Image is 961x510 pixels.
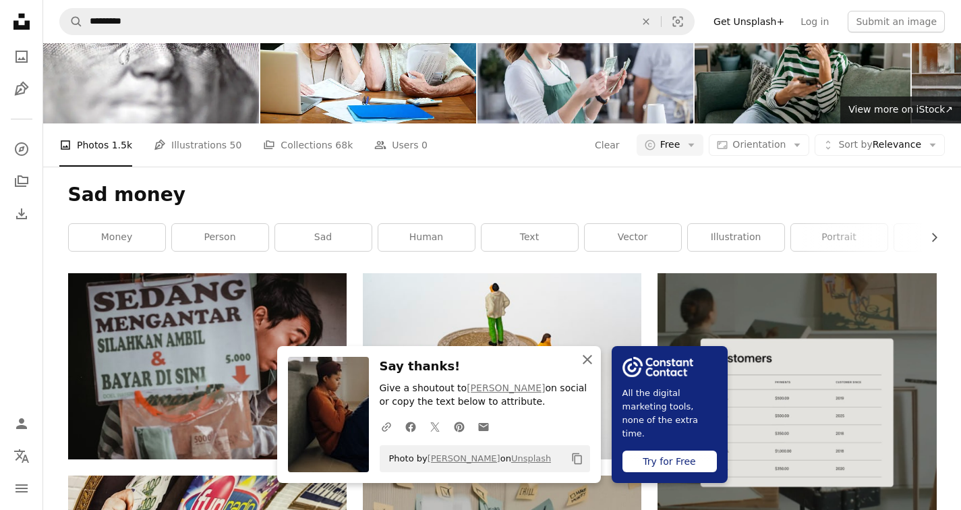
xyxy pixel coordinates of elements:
[622,357,693,377] img: file-1754318165549-24bf788d5b37
[922,224,937,251] button: scroll list to the right
[8,475,35,502] button: Menu
[363,273,641,459] img: green and white ceramic figurine
[511,453,551,463] a: Unsplash
[382,448,552,470] span: Photo by on
[68,273,347,459] img: Sedang Mengantar poster
[378,224,475,251] a: human
[275,224,372,251] a: sad
[8,410,35,437] a: Log in / Sign up
[263,123,353,167] a: Collections 68k
[585,224,681,251] a: vector
[688,224,784,251] a: illustration
[467,382,545,393] a: [PERSON_NAME]
[8,43,35,70] a: Photos
[594,134,620,156] button: Clear
[8,8,35,38] a: Home — Unsplash
[59,8,695,35] form: Find visuals sitewide
[709,134,809,156] button: Orientation
[8,443,35,470] button: Language
[8,136,35,163] a: Explore
[838,139,872,150] span: Sort by
[471,413,496,440] a: Share over email
[154,123,241,167] a: Illustrations 50
[69,224,165,251] a: money
[172,224,268,251] a: person
[848,11,945,32] button: Submit an image
[566,447,589,470] button: Copy to clipboard
[792,11,837,32] a: Log in
[421,138,428,152] span: 0
[482,224,578,251] a: text
[8,168,35,195] a: Collections
[374,123,428,167] a: Users 0
[848,104,953,115] span: View more on iStock ↗
[335,138,353,152] span: 68k
[8,76,35,103] a: Illustrations
[791,224,887,251] a: portrait
[68,183,937,207] h1: Sad money
[380,357,590,376] h3: Say thanks!
[60,9,83,34] button: Search Unsplash
[423,413,447,440] a: Share on Twitter
[447,413,471,440] a: Share on Pinterest
[612,346,728,483] a: All the digital marketing tools, none of the extra time.Try for Free
[637,134,704,156] button: Free
[8,200,35,227] a: Download History
[622,451,717,472] div: Try for Free
[732,139,786,150] span: Orientation
[380,382,590,409] p: Give a shoutout to on social or copy the text below to attribute.
[662,9,694,34] button: Visual search
[840,96,961,123] a: View more on iStock↗
[399,413,423,440] a: Share on Facebook
[838,138,921,152] span: Relevance
[428,453,500,463] a: [PERSON_NAME]
[705,11,792,32] a: Get Unsplash+
[68,360,347,372] a: Sedang Mengantar poster
[622,387,717,441] span: All the digital marketing tools, none of the extra time.
[230,138,242,152] span: 50
[631,9,661,34] button: Clear
[660,138,680,152] span: Free
[815,134,945,156] button: Sort byRelevance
